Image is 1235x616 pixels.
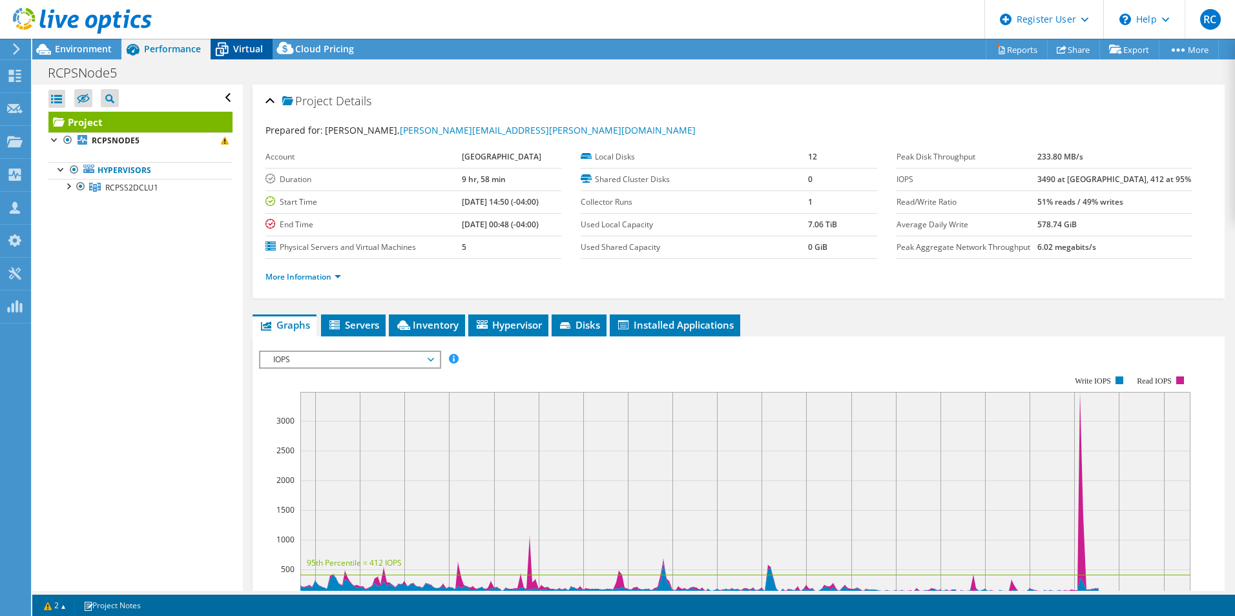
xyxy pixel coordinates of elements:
a: More [1159,39,1219,59]
b: 9 hr, 58 min [462,174,506,185]
span: Graphs [259,318,310,331]
a: Project [48,112,233,132]
b: 0 GiB [808,241,827,252]
label: Peak Aggregate Network Throughput [897,241,1038,254]
b: 12 [808,151,817,162]
text: 2500 [276,445,295,456]
span: Cloud Pricing [295,43,354,55]
span: Servers [327,318,379,331]
span: Disks [558,318,600,331]
text: 95th Percentile = 412 IOPS [307,557,402,568]
b: 7.06 TiB [808,219,837,230]
b: 3490 at [GEOGRAPHIC_DATA], 412 at 95% [1037,174,1191,185]
label: Shared Cluster Disks [581,173,807,186]
b: 578.74 GiB [1037,219,1077,230]
span: Performance [144,43,201,55]
a: 2 [35,597,75,613]
b: 51% reads / 49% writes [1037,196,1123,207]
b: [DATE] 14:50 (-04:00) [462,196,539,207]
text: Read IOPS [1137,376,1172,385]
label: Local Disks [581,150,807,163]
label: End Time [265,218,462,231]
a: Export [1099,39,1159,59]
span: Virtual [233,43,263,55]
a: Share [1047,39,1100,59]
label: IOPS [897,173,1038,186]
label: Read/Write Ratio [897,196,1038,209]
span: Hypervisor [475,318,542,331]
label: Used Local Capacity [581,218,807,231]
b: 5 [462,241,466,252]
label: Account [265,150,462,163]
a: Project Notes [74,597,150,613]
svg: \n [1119,14,1131,25]
a: Hypervisors [48,162,233,179]
text: Write IOPS [1075,376,1111,385]
a: Reports [986,39,1048,59]
a: More Information [265,271,341,282]
label: Peak Disk Throughput [897,150,1038,163]
span: RC [1200,9,1221,30]
span: RCPSS2DCLU1 [105,182,158,193]
span: Environment [55,43,112,55]
label: Average Daily Write [897,218,1038,231]
b: 6.02 megabits/s [1037,241,1096,252]
b: RCPSNODE5 [92,135,140,146]
span: [PERSON_NAME], [325,124,696,136]
a: [PERSON_NAME][EMAIL_ADDRESS][PERSON_NAME][DOMAIN_NAME] [400,124,696,136]
text: 1500 [276,504,295,515]
text: 500 [281,564,295,575]
label: Physical Servers and Virtual Machines [265,241,462,254]
span: IOPS [267,352,433,367]
span: Installed Applications [616,318,734,331]
b: 233.80 MB/s [1037,151,1083,162]
span: Details [336,93,371,108]
h1: RCPSNode5 [42,66,137,80]
label: Used Shared Capacity [581,241,807,254]
span: Project [282,95,333,108]
span: Inventory [395,318,459,331]
label: Collector Runs [581,196,807,209]
text: 3000 [276,415,295,426]
a: RCPSS2DCLU1 [48,179,233,196]
text: 2000 [276,475,295,486]
label: Start Time [265,196,462,209]
b: 0 [808,174,813,185]
b: 1 [808,196,813,207]
b: [GEOGRAPHIC_DATA] [462,151,541,162]
label: Prepared for: [265,124,323,136]
label: Duration [265,173,462,186]
a: RCPSNODE5 [48,132,233,149]
b: [DATE] 00:48 (-04:00) [462,219,539,230]
text: 1000 [276,534,295,545]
